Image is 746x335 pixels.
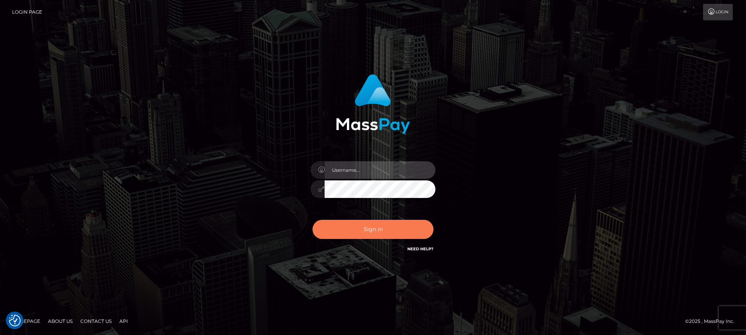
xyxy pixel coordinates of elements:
[45,315,76,327] a: About Us
[407,246,433,251] a: Need Help?
[685,317,740,326] div: © 2025 , MassPay Inc.
[703,4,733,20] a: Login
[9,315,21,326] img: Revisit consent button
[77,315,115,327] a: Contact Us
[336,74,410,134] img: MassPay Login
[313,220,433,239] button: Sign in
[325,161,435,179] input: Username...
[9,315,21,326] button: Consent Preferences
[12,4,42,20] a: Login Page
[116,315,131,327] a: API
[9,315,43,327] a: Homepage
